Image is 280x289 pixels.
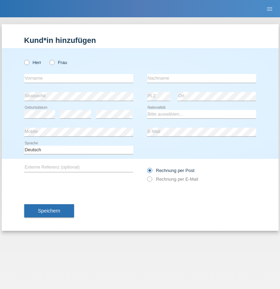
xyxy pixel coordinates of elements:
label: Rechnung per Post [147,168,195,173]
label: Frau [49,60,67,65]
span: Speichern [38,208,60,214]
h1: Kund*in hinzufügen [24,36,256,45]
input: Rechnung per Post [147,168,152,177]
a: menu [263,7,277,11]
label: Herr [24,60,42,65]
input: Herr [24,60,29,64]
i: menu [266,6,273,12]
button: Speichern [24,204,74,217]
input: Rechnung per E-Mail [147,177,152,185]
label: Rechnung per E-Mail [147,177,198,182]
input: Frau [49,60,54,64]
